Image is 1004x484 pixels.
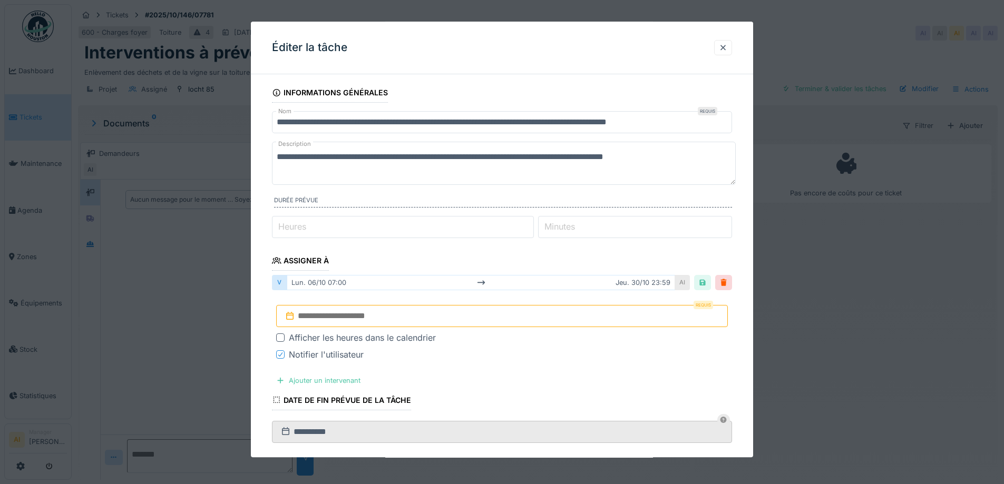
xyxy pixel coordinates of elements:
div: Afficher les heures dans le calendrier [289,332,436,344]
div: V [272,275,287,291]
div: Ajouter un intervenant [272,374,365,388]
div: Requis [698,107,717,115]
label: Description [276,137,313,151]
label: Durée prévue [274,196,732,208]
label: Nom [276,107,294,116]
div: AI [675,275,690,291]
label: Minutes [542,221,577,233]
div: Date de fin prévue de la tâche [272,392,411,410]
label: Heures [276,221,308,233]
div: lun. 06/10 07:00 jeu. 30/10 23:59 [287,275,675,291]
h3: Éditer la tâche [272,41,347,54]
div: Notifier l'utilisateur [289,349,364,361]
div: Informations générales [272,85,388,103]
div: Requis [694,301,713,310]
div: Assigner à [272,253,329,271]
